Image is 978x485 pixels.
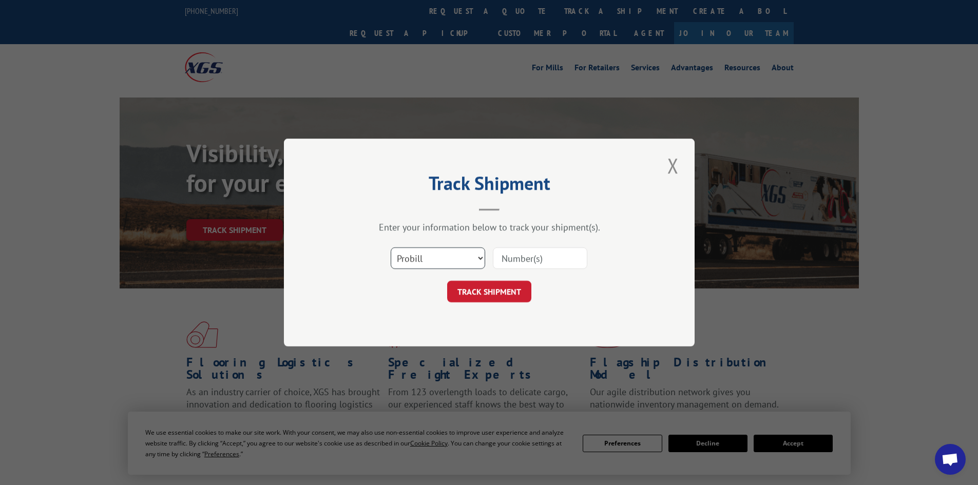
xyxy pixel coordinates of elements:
div: Enter your information below to track your shipment(s). [335,221,643,233]
button: TRACK SHIPMENT [447,281,531,302]
a: Open chat [935,444,966,475]
button: Close modal [664,151,682,180]
h2: Track Shipment [335,176,643,196]
input: Number(s) [493,247,587,269]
